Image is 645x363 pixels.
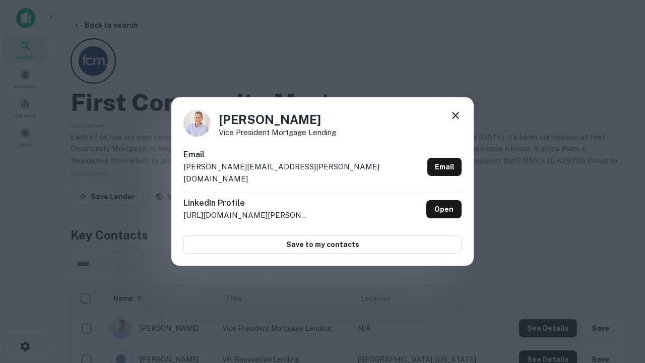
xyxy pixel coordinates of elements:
p: [URL][DOMAIN_NAME][PERSON_NAME] [183,209,309,221]
a: Email [427,158,462,176]
img: 1520878720083 [183,109,211,137]
h6: Email [183,149,423,161]
h6: LinkedIn Profile [183,197,309,209]
p: [PERSON_NAME][EMAIL_ADDRESS][PERSON_NAME][DOMAIN_NAME] [183,161,423,185]
iframe: Chat Widget [595,282,645,331]
h4: [PERSON_NAME] [219,110,336,129]
a: Open [426,200,462,218]
button: Save to my contacts [183,235,462,254]
p: Vice President Mortgage Lending [219,129,336,136]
